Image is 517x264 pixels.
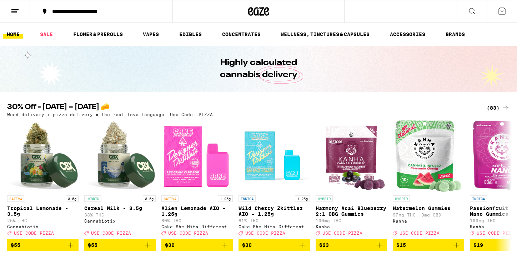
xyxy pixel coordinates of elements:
a: (83) [487,104,510,112]
p: INDICA [239,195,256,202]
p: 1.25g [295,195,310,202]
p: 25% THC [7,218,79,223]
p: 3.5g [143,195,156,202]
p: HYBRID [84,195,101,202]
button: Add to bag [393,239,464,251]
p: Cereal Milk - 3.5g [84,205,156,211]
span: $15 [396,242,406,248]
button: Add to bag [239,239,310,251]
button: Add to bag [7,239,79,251]
img: Cake She Hits Different - Alien Lemonade AIO - 1.25g [161,120,233,192]
p: 80% THC [161,218,233,223]
p: Weed delivery + pizza delivery = the real love language. Use Code: PIZZA [7,112,213,117]
h2: 30% Off - [DATE] – [DATE] 🧀 [7,104,475,112]
a: CONCENTRATES [219,30,264,39]
button: Add to bag [316,239,387,251]
div: Kanha [316,224,387,229]
span: $55 [11,242,20,248]
a: Open page for Watermelon Gummies from Kanha [393,120,464,239]
h1: Highly calculated cannabis delivery [200,57,317,81]
a: Open page for Harmony Acai Blueberry 2:1 CBG Gummies from Kanha [316,120,387,239]
p: HYBRID [316,195,333,202]
button: Add to bag [84,239,156,251]
span: $23 [319,242,329,248]
img: Cannabiotix - Tropical Lemonade - 3.5g [7,120,79,192]
p: SATIVA [161,195,179,202]
p: INDICA [470,195,487,202]
a: SALE [36,30,56,39]
a: VAPES [139,30,162,39]
p: 33% THC [84,213,156,217]
a: ACCESSORIES [386,30,429,39]
span: USE CODE PIZZA [14,231,54,235]
span: USE CODE PIZZA [400,231,440,235]
p: Watermelon Gummies [393,205,464,211]
span: USE CODE PIZZA [245,231,285,235]
div: Cannabiotix [7,224,79,229]
span: $19 [473,242,483,248]
span: USE CODE PIZZA [168,231,208,235]
p: Tropical Lemonade - 3.5g [7,205,79,217]
a: Open page for Wild Cherry Zkittlez AIO - 1.25g from Cake She Hits Different [239,120,310,239]
img: Cake She Hits Different - Wild Cherry Zkittlez AIO - 1.25g [239,120,310,192]
p: 97mg THC: 3mg CBD [393,213,464,217]
a: HOME [3,30,23,39]
span: $30 [242,242,252,248]
div: Cake She Hits Different [161,224,233,229]
span: $55 [88,242,97,248]
p: 100mg THC [316,218,387,223]
div: Kanha [393,219,464,223]
span: USE CODE PIZZA [322,231,362,235]
span: $30 [165,242,175,248]
a: FLOWER & PREROLLS [70,30,126,39]
p: 81% THC [239,218,310,223]
a: EDIBLES [176,30,205,39]
span: USE CODE PIZZA [91,231,131,235]
img: Cannabiotix - Cereal Milk - 3.5g [84,120,156,192]
a: Open page for Cereal Milk - 3.5g from Cannabiotix [84,120,156,239]
p: 1.25g [218,195,233,202]
span: USE CODE PIZZA [477,231,517,235]
button: Add to bag [161,239,233,251]
p: 3.5g [66,195,79,202]
p: SATIVA [7,195,24,202]
button: BRANDS [442,30,468,39]
p: Alien Lemonade AIO - 1.25g [161,205,233,217]
div: Cannabiotix [84,219,156,223]
p: HYBRID [393,195,410,202]
img: Kanha - Harmony Acai Blueberry 2:1 CBG Gummies [316,120,386,192]
a: Open page for Alien Lemonade AIO - 1.25g from Cake She Hits Different [161,120,233,239]
p: Wild Cherry Zkittlez AIO - 1.25g [239,205,310,217]
p: Harmony Acai Blueberry 2:1 CBG Gummies [316,205,387,217]
img: Kanha - Watermelon Gummies [395,120,462,192]
a: WELLNESS, TINCTURES & CAPSULES [277,30,373,39]
a: Open page for Tropical Lemonade - 3.5g from Cannabiotix [7,120,79,239]
div: Cake She Hits Different [239,224,310,229]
